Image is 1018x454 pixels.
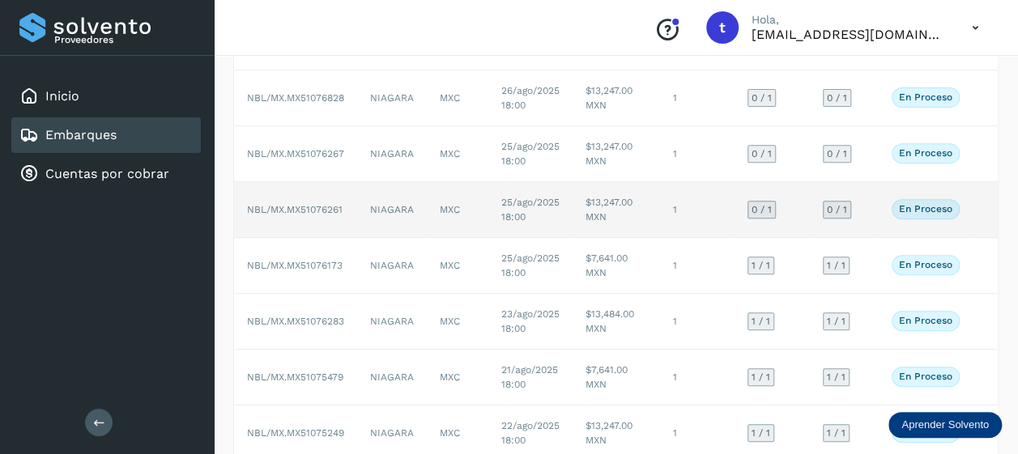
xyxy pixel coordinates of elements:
td: 1 [660,126,735,182]
span: 0 / 1 [752,93,772,103]
td: MXC [427,238,488,294]
td: $7,641.00 MXN [573,238,660,294]
span: 0 / 1 [752,205,772,214]
span: 22/ago/2025 18:00 [501,420,560,446]
td: $13,247.00 MXN [573,126,660,182]
td: MXC [427,294,488,350]
td: $7,641.00 MXN [573,350,660,405]
td: $13,247.00 MXN [573,70,660,126]
span: NBL/MX.MX51075479 [247,371,343,383]
span: 1 / 1 [752,261,770,270]
td: 1 [660,70,735,126]
td: NIAGARA [357,70,427,126]
span: 1 / 1 [827,372,845,382]
div: Cuentas por cobrar [11,156,201,192]
span: NBL/MX.MX51076283 [247,316,344,327]
span: 1 / 1 [752,372,770,382]
td: NIAGARA [357,182,427,238]
td: 1 [660,182,735,238]
span: 21/ago/2025 18:00 [501,364,558,390]
span: 23/ago/2025 18:00 [501,308,560,334]
span: NBL/MX.MX51076261 [247,204,343,215]
p: En proceso [899,315,952,326]
p: En proceso [899,259,952,270]
span: 25/ago/2025 18:00 [501,197,560,223]
span: 0 / 1 [827,205,847,214]
td: 1 [660,350,735,405]
div: Aprender Solvento [888,412,1002,438]
a: Cuentas por cobrar [45,166,169,181]
td: NIAGARA [357,350,427,405]
span: 0 / 1 [752,149,772,159]
span: 1 / 1 [752,428,770,438]
td: $13,484.00 MXN [573,294,660,350]
td: MXC [427,350,488,405]
p: En proceso [899,147,952,159]
td: $13,247.00 MXN [573,182,660,238]
div: Inicio [11,78,201,114]
a: Inicio [45,88,79,104]
span: NBL/MX.MX51076267 [247,148,344,159]
span: 1 / 1 [827,316,845,326]
td: NIAGARA [357,126,427,182]
span: 1 / 1 [827,428,845,438]
a: Embarques [45,127,117,142]
div: Embarques [11,117,201,153]
td: 1 [660,238,735,294]
span: 1 / 1 [827,261,845,270]
p: En proceso [899,371,952,382]
span: 1 / 1 [752,316,770,326]
p: Proveedores [54,34,194,45]
span: 26/ago/2025 18:00 [501,85,560,111]
span: 25/ago/2025 18:00 [501,141,560,167]
td: MXC [427,126,488,182]
td: MXC [427,182,488,238]
p: En proceso [899,91,952,103]
span: NBL/MX.MX51076828 [247,92,344,104]
span: NBL/MX.MX51076173 [247,260,343,271]
span: 0 / 1 [827,149,847,159]
p: trasportesmoncada@hotmail.com [752,27,946,42]
p: Hola, [752,13,946,27]
p: En proceso [899,203,952,214]
span: NBL/MX.MX51075249 [247,427,344,439]
span: 25/ago/2025 18:00 [501,252,560,278]
td: MXC [427,70,488,126]
td: NIAGARA [357,238,427,294]
td: 1 [660,294,735,350]
p: Aprender Solvento [901,418,989,431]
span: 0 / 1 [827,93,847,103]
td: NIAGARA [357,294,427,350]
